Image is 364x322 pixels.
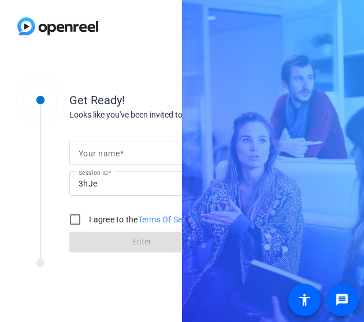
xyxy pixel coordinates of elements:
[69,92,300,109] div: Get Ready!
[335,293,349,307] mat-icon: message
[79,149,120,158] mat-label: Your name
[87,214,200,225] label: I agree to the
[298,293,311,307] mat-icon: accessibility
[138,215,200,224] a: Terms Of Service
[79,169,108,176] mat-label: Session ID
[69,109,300,121] div: Looks like you've been invited to join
